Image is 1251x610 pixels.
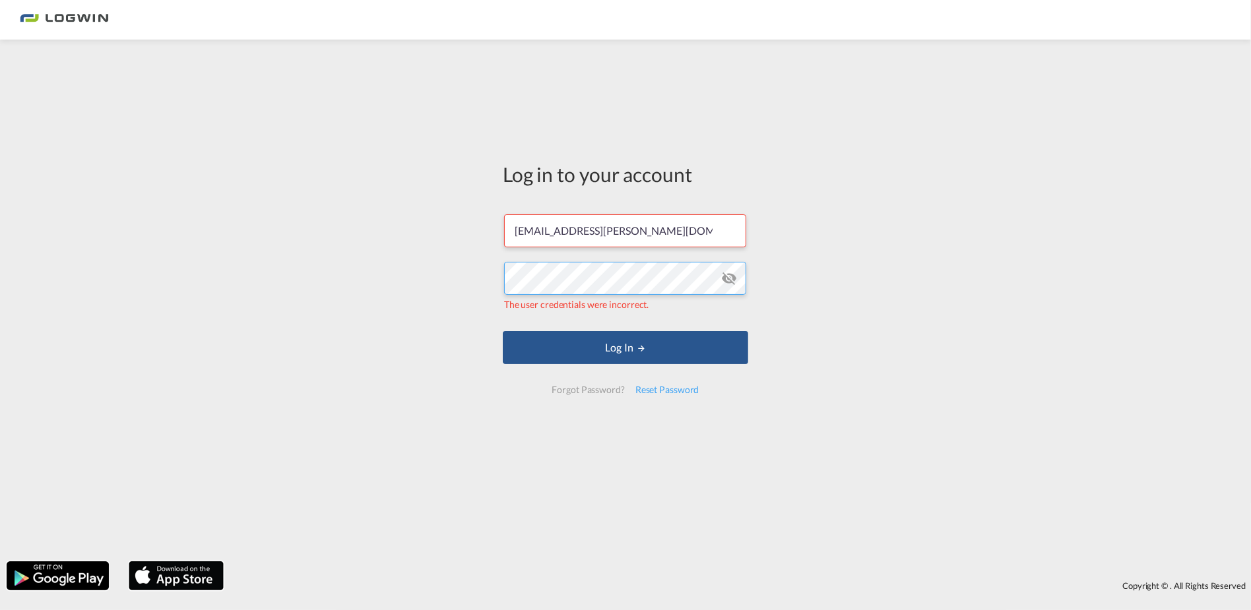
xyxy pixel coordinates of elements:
[721,270,737,286] md-icon: icon-eye-off
[546,378,629,402] div: Forgot Password?
[5,560,110,592] img: google.png
[630,378,705,402] div: Reset Password
[504,214,746,247] input: Enter email/phone number
[504,299,649,310] span: The user credentials were incorrect.
[20,5,109,35] img: bc73a0e0d8c111efacd525e4c8ad7d32.png
[127,560,225,592] img: apple.png
[503,160,748,188] div: Log in to your account
[230,574,1251,597] div: Copyright © . All Rights Reserved
[503,331,748,364] button: LOGIN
